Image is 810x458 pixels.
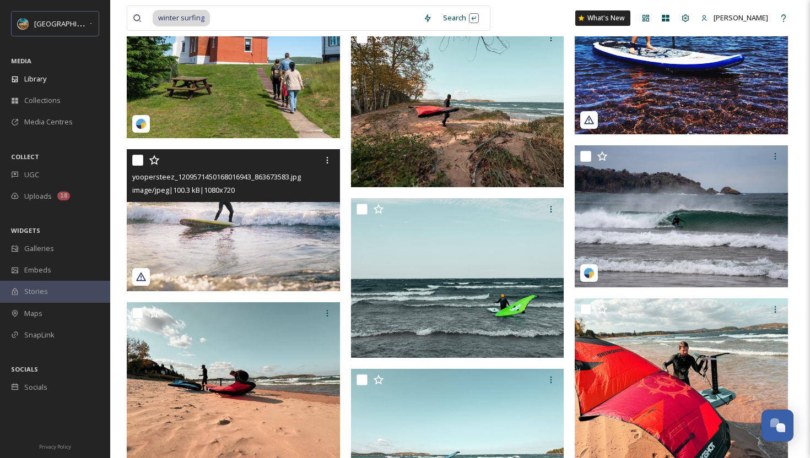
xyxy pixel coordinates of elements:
span: winter surfing [153,10,210,26]
span: Privacy Policy [39,443,71,450]
span: UGC [24,170,39,180]
div: Search [438,7,484,29]
span: Uploads [24,191,52,201]
button: Open Chat [762,410,793,441]
img: snapsea-logo.png [584,268,595,279]
span: Galleries [24,243,54,254]
span: Socials [24,382,47,392]
span: yoopersteez_1209571450168016943_863673583.jpg [132,172,301,182]
span: Collections [24,95,61,106]
span: COLLECT [11,152,39,161]
span: Maps [24,308,42,319]
span: [PERSON_NAME] [714,13,768,23]
span: Library [24,74,46,84]
img: wolfpacksurfcrewmqt_18175384003090159.jpg [575,145,788,287]
img: Snapsea%20Profile.jpg [18,18,29,29]
span: SnapLink [24,330,55,340]
div: 18 [57,192,70,200]
img: UPTRA FALL SHOOT-091.jpg [351,198,564,358]
span: Stories [24,286,48,297]
span: image/jpeg | 100.3 kB | 1080 x 720 [132,185,235,195]
a: Privacy Policy [39,439,71,452]
img: UPTRA FALL SHOOT-065.jpg [575,298,788,458]
span: WIDGETS [11,226,40,235]
img: UPTRA FALL SHOOT-077.jpg [351,27,564,187]
a: What's New [575,10,630,26]
img: yoopersteez_1209571450168016943_863673583.jpg [127,149,340,291]
span: MEDIA [11,57,31,65]
span: Media Centres [24,117,73,127]
span: Embeds [24,265,51,275]
a: [PERSON_NAME] [695,7,774,29]
img: snapsea-logo.png [136,118,147,129]
span: SOCIALS [11,365,38,373]
span: [GEOGRAPHIC_DATA][US_STATE] [34,18,142,29]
